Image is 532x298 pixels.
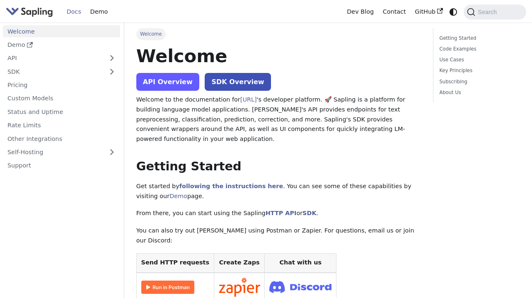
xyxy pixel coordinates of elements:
[440,56,517,64] a: Use Cases
[447,6,459,18] button: Switch between dark and light mode (currently system mode)
[440,89,517,97] a: About Us
[302,210,316,216] a: SDK
[136,28,166,40] span: Welcome
[104,65,120,78] button: Expand sidebar category 'SDK'
[3,79,120,91] a: Pricing
[179,183,283,189] a: following the instructions here
[266,210,297,216] a: HTTP API
[136,95,421,144] p: Welcome to the documentation for 's developer platform. 🚀 Sapling is a platform for building lang...
[378,5,411,18] a: Contact
[3,52,104,64] a: API
[3,39,120,51] a: Demo
[3,119,120,131] a: Rate Limits
[3,133,120,145] a: Other Integrations
[440,67,517,75] a: Key Principles
[464,5,526,19] button: Search (Command+K)
[3,65,104,78] a: SDK
[104,52,120,64] button: Expand sidebar category 'API'
[3,146,120,158] a: Self-Hosting
[86,5,112,18] a: Demo
[219,278,260,297] img: Connect in Zapier
[265,253,336,273] th: Chat with us
[136,208,421,218] p: From there, you can start using the Sapling or .
[269,279,331,296] img: Join Discord
[240,96,257,103] a: [URL]
[62,5,86,18] a: Docs
[410,5,447,18] a: GitHub
[136,253,214,273] th: Send HTTP requests
[3,160,120,172] a: Support
[205,73,271,91] a: SDK Overview
[136,28,421,40] nav: Breadcrumbs
[440,78,517,86] a: Subscribing
[141,281,194,294] img: Run in Postman
[3,25,120,37] a: Welcome
[214,253,265,273] th: Create Zaps
[440,34,517,42] a: Getting Started
[136,73,199,91] a: API Overview
[169,193,187,199] a: Demo
[136,159,421,174] h2: Getting Started
[440,45,517,53] a: Code Examples
[136,45,421,67] h1: Welcome
[6,6,53,18] img: Sapling.ai
[3,106,120,118] a: Status and Uptime
[475,9,502,15] span: Search
[342,5,378,18] a: Dev Blog
[136,226,421,246] p: You can also try out [PERSON_NAME] using Postman or Zapier. For questions, email us or join our D...
[3,92,120,104] a: Custom Models
[6,6,56,18] a: Sapling.aiSapling.ai
[136,182,421,201] p: Get started by . You can see some of these capabilities by visiting our page.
